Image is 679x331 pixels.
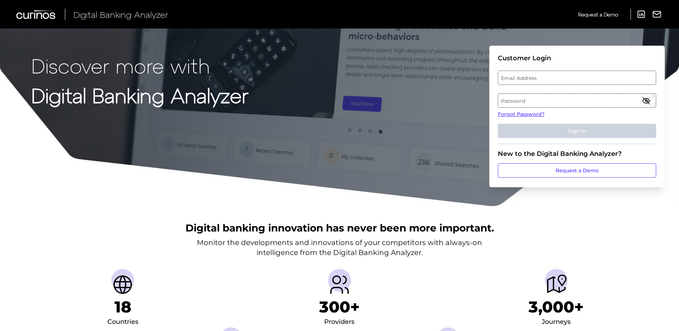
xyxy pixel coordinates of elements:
[16,10,56,19] img: Curinos
[73,9,168,20] span: Digital Banking Analyzer
[498,163,656,178] a: Request a Demo
[578,9,618,20] a: Request a Demo
[545,273,568,296] img: Journeys
[578,11,618,17] span: Request a Demo
[498,94,655,107] label: Password
[328,273,351,296] img: Providers
[498,54,656,62] div: Customer Login
[324,316,354,328] div: Providers
[498,111,656,118] a: Forgot Password?
[114,297,131,316] h1: 18
[111,273,134,296] img: Countries
[319,297,360,316] h1: 300+
[31,83,249,107] strong: Digital Banking Analyzer
[498,71,655,84] label: Email Address
[498,150,656,158] div: New to the Digital Banking Analyzer?
[529,297,584,316] h1: 3,000+
[31,54,249,77] p: Discover more with
[197,238,482,258] p: Monitor the developments and innovations of your competitors with always-on intelligence from the...
[498,124,656,138] button: Sign In
[107,316,138,328] div: Countries
[542,316,571,328] div: Journeys
[185,221,494,235] h2: Digital banking innovation has never been more important.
